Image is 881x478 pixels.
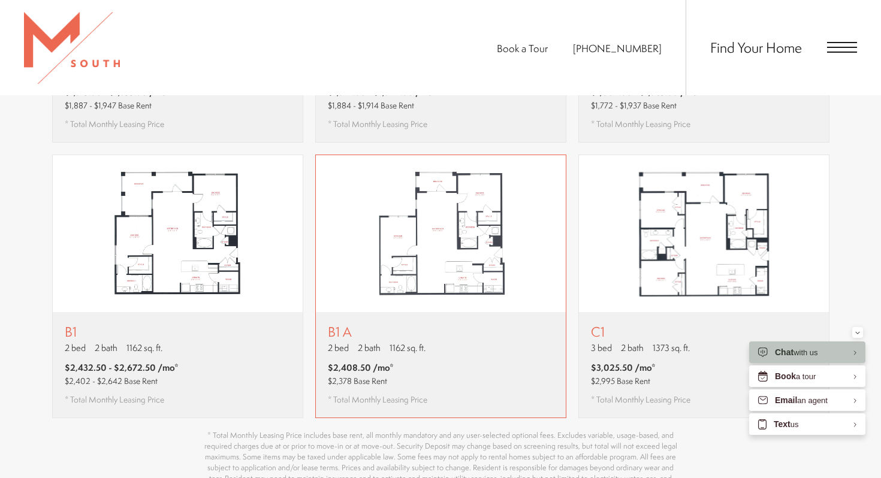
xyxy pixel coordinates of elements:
[591,324,690,339] p: C1
[328,341,349,354] span: 2 bed
[65,118,164,130] span: * Total Monthly Leasing Price
[621,341,644,354] span: 2 bath
[65,394,164,406] span: * Total Monthly Leasing Price
[653,341,690,354] span: 1373 sq. ft.
[591,341,612,354] span: 3 bed
[578,155,829,418] a: View floor plan C1
[316,155,566,312] img: B1 A - 2 bedroom floor plan layout with 2 bathrooms and 1162 square feet
[24,12,120,84] img: MSouth
[591,99,677,111] span: $1,772 - $1,937 Base Rent
[579,155,829,312] img: C1 - 3 bedroom floor plan layout with 2 bathrooms and 1373 square feet
[65,375,158,386] span: $2,402 - $2,642 Base Rent
[358,341,381,354] span: 2 bath
[591,118,690,130] span: * Total Monthly Leasing Price
[53,155,303,312] img: B1 - 2 bedroom floor plan layout with 2 bathrooms and 1162 square feet
[65,324,179,339] p: B1
[328,118,427,130] span: * Total Monthly Leasing Price
[95,341,117,354] span: 2 bath
[65,361,179,374] span: $2,432.50 - $2,672.50 /mo*
[52,155,303,418] a: View floor plan B1
[390,341,426,354] span: 1162 sq. ft.
[65,341,86,354] span: 2 bed
[591,394,690,406] span: * Total Monthly Leasing Price
[65,99,152,111] span: $1,887 - $1,947 Base Rent
[328,99,414,111] span: $1,884 - $1,914 Base Rent
[328,394,427,406] span: * Total Monthly Leasing Price
[328,361,394,374] span: $2,408.50 /mo*
[315,155,566,418] a: View floor plan B1 A
[328,324,427,339] p: B1 A
[710,38,802,57] a: Find Your Home
[591,361,656,374] span: $3,025.50 /mo*
[573,41,662,55] a: Call Us at 813-570-8014
[573,41,662,55] span: [PHONE_NUMBER]
[497,41,548,55] a: Book a Tour
[591,375,650,386] span: $2,995 Base Rent
[328,375,387,386] span: $2,378 Base Rent
[827,42,857,53] button: Open Menu
[126,341,162,354] span: 1162 sq. ft.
